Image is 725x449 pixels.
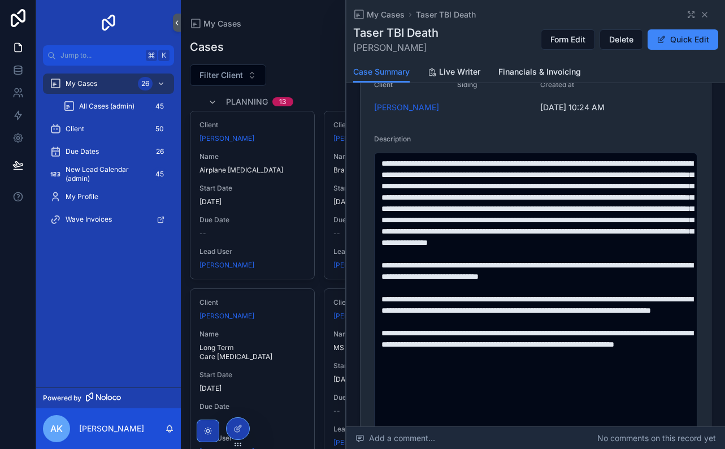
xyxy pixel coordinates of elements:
[199,229,206,238] span: --
[36,387,181,408] a: Powered by
[152,100,167,113] div: 45
[333,330,439,339] span: Name
[457,80,477,89] span: Siding
[66,124,84,133] span: Client
[333,375,439,384] span: [DATE]
[333,215,439,225] span: Due Date
[43,45,174,66] button: Jump to...K
[333,425,439,434] span: Lead User
[199,402,305,411] span: Due Date
[609,34,633,45] span: Delete
[333,197,439,206] span: [DATE]
[597,433,716,444] span: No comments on this record yet
[199,261,254,270] span: [PERSON_NAME]
[374,135,411,143] span: Description
[498,66,581,77] span: Financials & Invoicing
[199,184,305,193] span: Start Date
[353,41,439,54] span: [PERSON_NAME]
[66,192,98,201] span: My Profile
[333,312,388,321] a: [PERSON_NAME]
[199,330,305,339] span: Name
[367,9,405,20] span: My Cases
[540,102,614,113] span: [DATE] 10:24 AM
[43,394,81,403] span: Powered by
[540,80,574,89] span: Created at
[324,111,449,279] a: Client[PERSON_NAME]NameBrain Bleed CausationStart Date[DATE]Due Date--Lead User[PERSON_NAME]
[199,152,305,161] span: Name
[43,74,174,94] a: My Cases26
[498,62,581,84] a: Financials & Invoicing
[550,34,585,45] span: Form Edit
[190,64,266,86] button: Select Button
[199,370,305,379] span: Start Date
[99,14,118,32] img: App logo
[279,97,286,106] div: 13
[203,18,241,29] span: My Cases
[199,343,305,361] span: Long Term Care [MEDICAL_DATA]
[199,70,243,81] span: Filter Client
[600,29,643,50] button: Delete
[43,187,174,207] a: My Profile
[333,261,388,270] a: [PERSON_NAME]
[333,407,340,416] span: --
[199,298,305,307] span: Client
[66,165,147,183] span: New Lead Calendar (admin)
[439,66,480,77] span: Live Writer
[199,384,305,393] span: [DATE]
[152,122,167,136] div: 50
[333,229,340,238] span: --
[416,9,476,20] a: Taser TBI Death
[374,80,393,89] span: Client
[428,62,480,84] a: Live Writer
[43,119,174,139] a: Client50
[43,209,174,230] a: Wave Invoices
[374,102,439,113] a: [PERSON_NAME]
[333,393,439,402] span: Due Date
[226,96,268,107] span: Planning
[79,423,144,434] p: [PERSON_NAME]
[199,215,305,225] span: Due Date
[333,438,388,447] a: [PERSON_NAME]
[333,184,439,193] span: Start Date
[36,66,181,244] div: scrollable content
[199,197,305,206] span: [DATE]
[333,343,439,352] span: MS and divorce
[199,120,305,129] span: Client
[190,111,315,279] a: Client[PERSON_NAME]NameAirplane [MEDICAL_DATA]Start Date[DATE]Due Date--Lead User[PERSON_NAME]
[60,51,141,60] span: Jump to...
[333,120,439,129] span: Client
[199,434,305,443] span: Lead User
[153,145,167,158] div: 26
[333,298,439,307] span: Client
[50,422,63,435] span: AK
[333,152,439,161] span: Name
[541,29,595,50] button: Form Edit
[199,247,305,256] span: Lead User
[152,167,167,181] div: 45
[199,312,254,321] span: [PERSON_NAME]
[190,39,224,55] h1: Cases
[66,215,112,224] span: Wave Invoices
[355,433,435,444] span: Add a comment...
[66,79,97,88] span: My Cases
[66,147,99,156] span: Due Dates
[648,29,718,50] button: Quick Edit
[79,102,134,111] span: All Cases (admin)
[199,134,254,143] a: [PERSON_NAME]
[333,247,439,256] span: Lead User
[159,51,168,60] span: K
[353,62,410,83] a: Case Summary
[199,416,206,425] span: --
[353,66,410,77] span: Case Summary
[333,134,388,143] a: [PERSON_NAME]
[43,164,174,184] a: New Lead Calendar (admin)45
[353,9,405,20] a: My Cases
[138,77,153,90] div: 26
[333,361,439,370] span: Start Date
